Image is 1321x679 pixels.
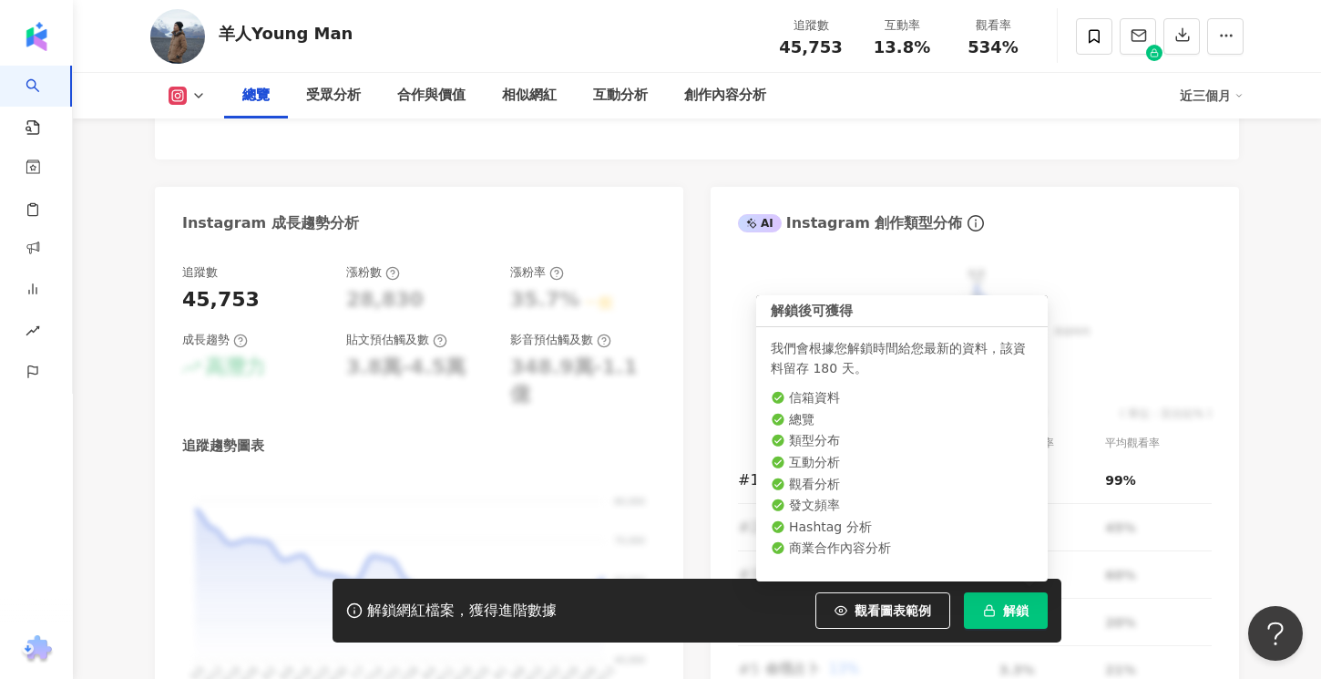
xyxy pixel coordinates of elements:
[771,411,1033,429] li: 總覽
[815,592,950,629] button: 觀看圖表範例
[958,16,1028,35] div: 觀看率
[150,9,205,64] img: KOL Avatar
[771,338,1033,378] div: 我們會根據您解鎖時間給您最新的資料，該資料留存 180 天。
[510,264,564,281] div: 漲粉率
[19,635,55,664] img: chrome extension
[219,22,353,45] div: 羊人Young Man
[738,213,962,233] div: Instagram 創作類型分佈
[776,16,845,35] div: 追蹤數
[593,85,648,107] div: 互動分析
[968,38,1019,57] span: 534%
[26,313,40,354] span: rise
[1105,435,1212,452] div: 平均觀看率
[867,16,937,35] div: 互動率
[1003,603,1029,618] span: 解鎖
[242,85,270,107] div: 總覽
[22,22,51,51] img: logo icon
[182,264,218,281] div: 追蹤數
[756,295,1048,327] div: 解鎖後可獲得
[182,437,264,456] div: 追蹤趨勢圖表
[771,476,1033,494] li: 觀看分析
[855,603,931,618] span: 觀看圖表範例
[771,432,1033,450] li: 類型分布
[502,85,557,107] div: 相似網紅
[874,38,930,57] span: 13.8%
[999,435,1106,452] div: 平均互動率
[182,213,359,233] div: Instagram 成長趨勢分析
[771,519,1033,537] li: Hashtag 分析
[346,332,447,348] div: 貼文預估觸及數
[367,602,557,621] div: 解鎖網紅檔案，獲得進階數據
[684,85,766,107] div: 創作內容分析
[26,66,62,137] a: search
[1105,473,1136,488] span: 99%
[1180,81,1244,110] div: 近三個月
[346,264,400,281] div: 漲粉數
[738,214,782,232] div: AI
[397,85,466,107] div: 合作與價值
[306,85,361,107] div: 受眾分析
[771,540,1033,558] li: 商業合作內容分析
[771,389,1033,407] li: 信箱資料
[965,212,987,234] span: info-circle
[182,332,248,348] div: 成長趨勢
[182,286,260,314] div: 45,753
[510,332,611,348] div: 影音預估觸及數
[771,497,1033,515] li: 發文頻率
[779,37,842,57] span: 45,753
[964,592,1048,629] button: 解鎖
[738,468,765,491] div: #1
[771,454,1033,472] li: 互動分析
